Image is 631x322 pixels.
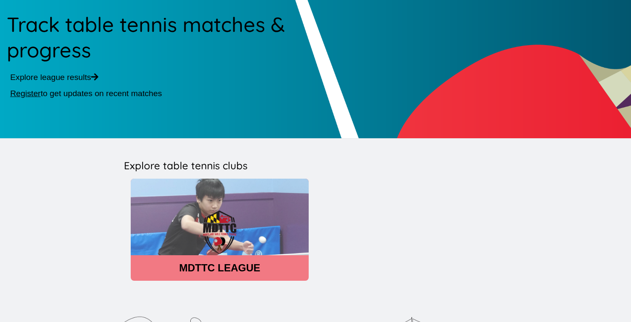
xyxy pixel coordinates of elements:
p: Explore league results [10,73,319,82]
p: to get updates on recent matches [10,89,319,98]
header: MDTTC LEAGUE [131,262,309,274]
h3: Explore table tennis clubs [124,159,507,172]
img: Maryland Table Tennis Center [131,179,309,286]
a: Register [10,89,40,98]
h2: Track table tennis matches & progress [7,8,322,66]
a: Maryland Table Tennis CenterMDTTC LEAGUE [124,179,309,281]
